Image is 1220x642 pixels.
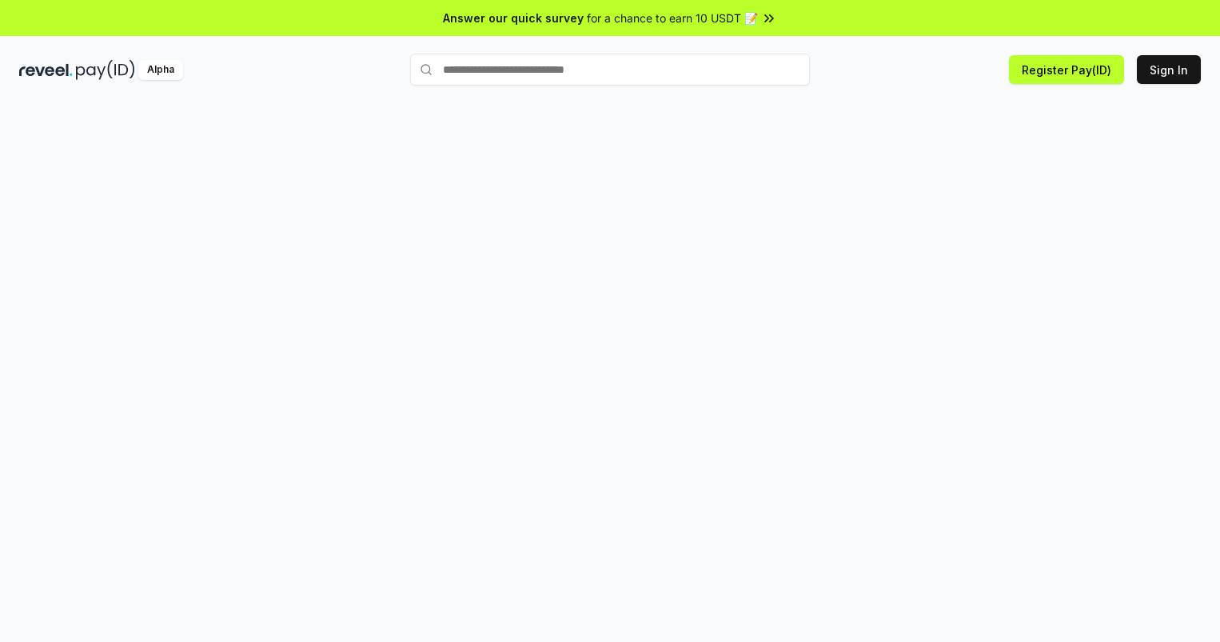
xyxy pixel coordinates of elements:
[76,60,135,80] img: pay_id
[1137,55,1201,84] button: Sign In
[1009,55,1124,84] button: Register Pay(ID)
[138,60,183,80] div: Alpha
[443,10,584,26] span: Answer our quick survey
[587,10,758,26] span: for a chance to earn 10 USDT 📝
[19,60,73,80] img: reveel_dark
